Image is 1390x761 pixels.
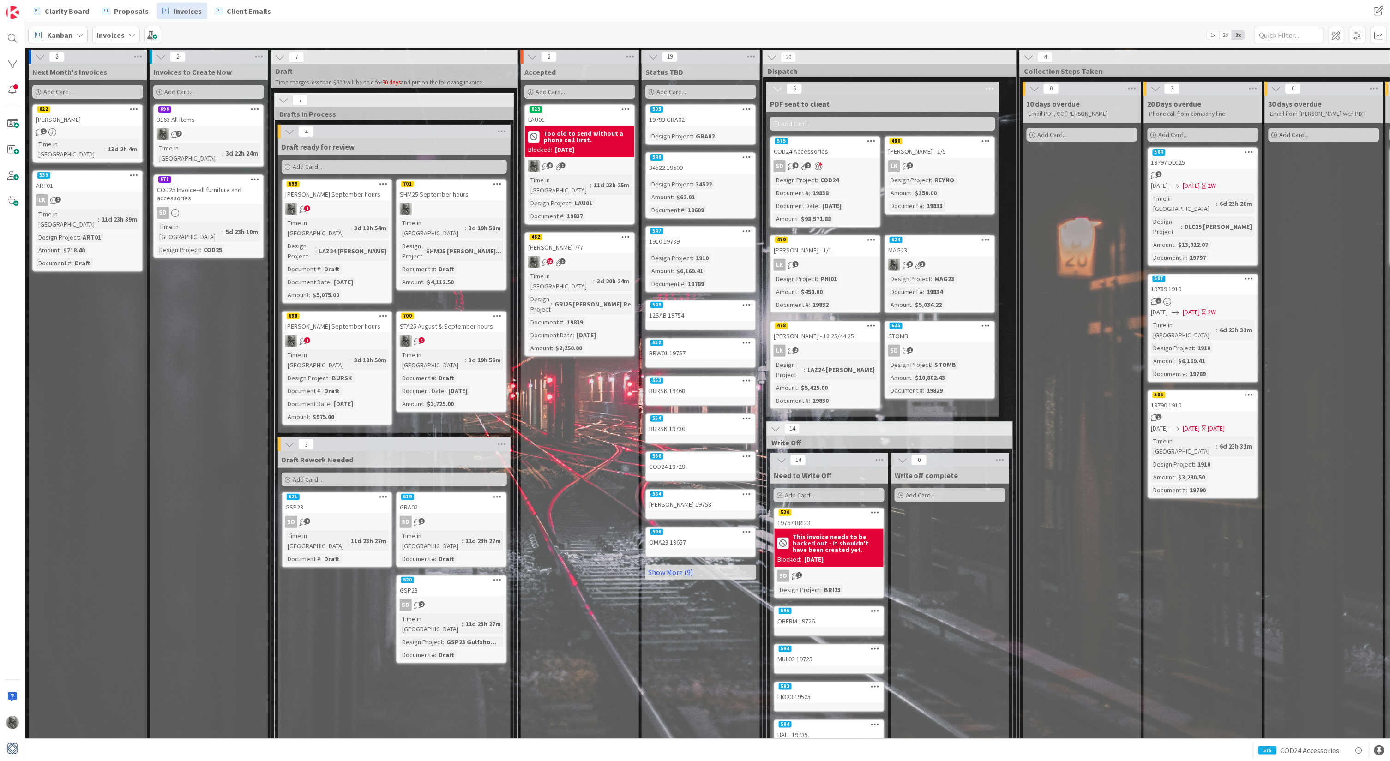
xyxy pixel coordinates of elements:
span: Client Emails [227,6,271,17]
div: 478[PERSON_NAME] - 18.25/44.25 [771,322,880,342]
div: 3d 19h 59m [466,223,503,233]
div: 556 [646,452,755,461]
div: Time in [GEOGRAPHIC_DATA] [157,143,222,163]
div: 5d 23h 10m [223,227,260,237]
div: Document # [888,201,923,211]
span: : [1186,252,1188,263]
div: 50519793 GRA02 [646,105,755,126]
b: Too old to send without a phone call first. [543,130,632,143]
div: ART01 [80,232,103,242]
div: DLC25 [PERSON_NAME] [1183,222,1255,232]
div: Design Project [774,175,817,185]
span: : [818,201,820,211]
span: : [817,175,818,185]
div: Time in [GEOGRAPHIC_DATA] [285,218,350,238]
div: PA [154,128,263,140]
div: LK [36,194,48,206]
div: SD [157,207,169,219]
div: 50719789 1910 [1149,275,1258,295]
div: SD [771,160,880,172]
span: : [923,201,925,211]
div: Design Project [1151,216,1181,237]
div: 3d 22h 24m [223,148,260,158]
span: 0 [1043,83,1059,94]
div: 619GRA02 [397,493,506,513]
div: 621GSP23 [283,493,391,513]
div: PA [397,203,506,215]
div: 504 [1153,149,1166,156]
span: 3 [1164,83,1180,94]
a: Proposals [97,3,154,19]
div: [PERSON_NAME] September hours [283,188,391,200]
a: Clarity Board [28,3,95,19]
span: : [79,232,80,242]
div: 699 [287,181,300,187]
div: 505 [650,106,663,113]
span: : [422,246,424,256]
div: 478 [771,322,880,330]
div: SD [283,516,391,528]
div: 620GSP23 [397,576,506,596]
div: GRA02 [693,131,717,141]
div: 54912SAB 19754 [646,301,755,321]
div: 3d 19h 54m [352,223,389,233]
span: Add Card... [293,162,322,171]
div: 696 [154,105,263,114]
div: PA [397,335,506,347]
span: Next Month's Invoices [32,67,107,77]
div: 547 [646,227,755,235]
div: 624MAG23 [885,236,994,256]
div: REYNO [933,175,957,185]
div: 594MUL03 19725 [775,645,884,665]
span: 1 [41,128,47,134]
span: 30 days overdue [1269,99,1322,108]
span: 2 [176,131,182,137]
div: 593 [775,683,884,691]
div: PA [525,160,634,172]
input: Quick Filter... [1254,27,1324,43]
div: 622 [37,106,50,113]
span: : [222,148,223,158]
span: Invoices to Create Now [153,67,232,77]
img: avatar [6,742,19,755]
div: COD25 Invoice-all furniture and accessories [154,184,263,204]
div: 2W [1208,181,1216,191]
div: $62.01 [674,192,697,202]
div: 624 [885,236,994,244]
div: Amount [36,245,60,255]
span: Add Card... [293,475,322,484]
span: : [590,180,591,190]
span: 2 [805,162,811,168]
span: Dispatch [768,66,1005,76]
span: 2 [49,51,65,62]
div: 553 [646,377,755,385]
div: 623 [525,105,634,114]
div: Time in [GEOGRAPHIC_DATA] [36,209,98,229]
div: $98,571.88 [799,214,833,224]
div: 34522 19609 [646,162,755,174]
span: Draft ready for review [282,142,355,151]
div: 623LAU01 [525,105,634,126]
span: Draft [276,66,506,76]
span: 2 [55,197,61,203]
div: Design Project [400,241,422,261]
span: 9 [793,162,799,168]
div: ART01 [33,180,142,192]
span: 1 [560,162,566,168]
div: [PERSON_NAME] - 1/1 [771,244,880,256]
div: 549 [646,301,755,309]
div: 595OBERM 19726 [775,607,884,627]
p: Email PDF, CC [PERSON_NAME] [1029,110,1136,118]
span: [DATE] [1183,181,1200,191]
span: [DATE] [1151,181,1168,191]
span: : [912,188,913,198]
span: 3x [1232,30,1245,40]
div: 480 [885,137,994,145]
div: 593FIO23 19505 [775,683,884,703]
span: Clarity Board [45,6,89,17]
div: 52019767 BRI23 [775,509,884,529]
span: : [673,192,674,202]
div: Blocked: [528,145,552,155]
div: 620 [397,576,506,584]
div: 520 [775,509,884,517]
